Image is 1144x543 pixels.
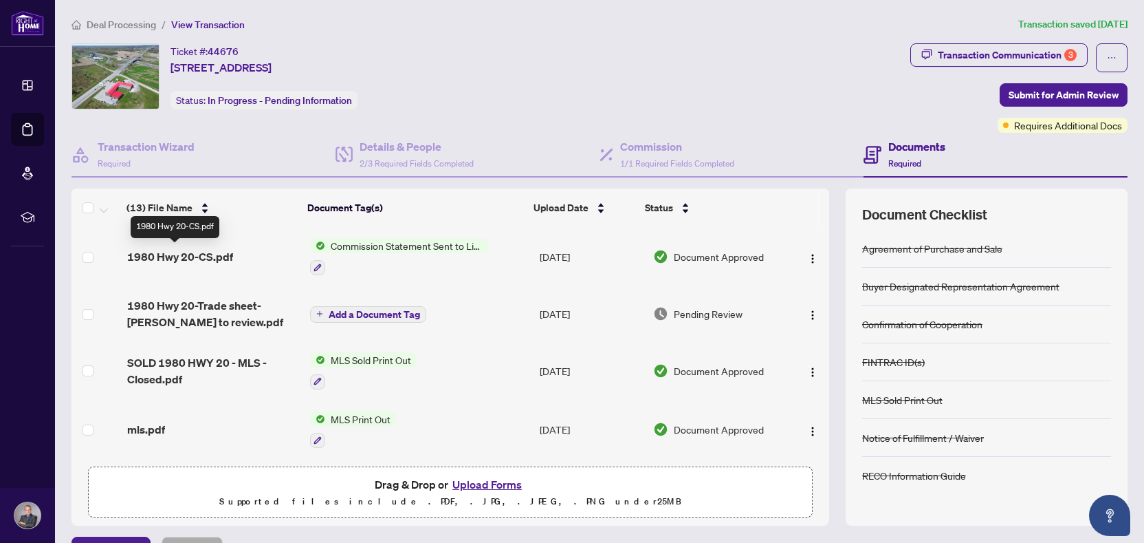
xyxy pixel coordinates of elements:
[310,352,417,390] button: Status IconMLS Sold Print Out
[448,476,526,493] button: Upload Forms
[639,189,779,227] th: Status
[862,205,987,224] span: Document Checklist
[87,19,156,31] span: Deal Processing
[310,306,426,323] button: Add a Document Tag
[126,200,192,215] span: (13) File Name
[645,200,673,215] span: Status
[802,246,824,268] button: Logo
[1107,53,1116,63] span: ellipsis
[807,426,818,437] img: Logo
[1089,495,1130,536] button: Open asap
[310,305,426,323] button: Add a Document Tag
[802,418,824,440] button: Logo
[862,317,982,332] div: Confirmation of Cooperation
[97,493,804,510] p: Supported files include .PDF, .JPG, .JPEG, .PNG under 25 MB
[938,44,1077,66] div: Transaction Communication
[674,363,764,379] span: Document Approved
[1014,118,1122,133] span: Requires Additional Docs
[807,253,818,264] img: Logo
[674,249,764,264] span: Document Approved
[375,476,526,493] span: Drag & Drop or
[1064,49,1077,61] div: 3
[360,158,474,169] span: 2/3 Required Fields Completed
[325,412,396,427] span: MLS Print Out
[127,297,300,330] span: 1980 Hwy 20-Trade sheet-[PERSON_NAME] to review.pdf
[325,238,488,253] span: Commission Statement Sent to Listing Brokerage
[11,10,44,36] img: logo
[674,422,764,437] span: Document Approved
[653,363,668,379] img: Document Status
[310,412,325,427] img: Status Icon
[98,138,195,155] h4: Transaction Wizard
[98,158,131,169] span: Required
[653,306,668,321] img: Document Status
[208,45,239,58] span: 44676
[862,468,966,483] div: RECO Information Guide
[534,459,648,518] td: [DATE]
[888,138,945,155] h4: Documents
[862,430,984,445] div: Notice of Fulfillment / Waiver
[1018,17,1127,32] article: Transaction saved [DATE]
[325,352,417,368] span: MLS Sold Print Out
[802,303,824,325] button: Logo
[208,94,352,107] span: In Progress - Pending Information
[910,43,1088,67] button: Transaction Communication3
[862,354,925,370] div: FINTRAC ID(s)
[121,189,302,227] th: (13) File Name
[127,354,300,387] span: SOLD 1980 HWY 20 - MLS - Closed.pdf
[620,138,734,155] h4: Commission
[620,158,734,169] span: 1/1 Required Fields Completed
[533,200,588,215] span: Upload Date
[534,401,648,460] td: [DATE]
[127,421,165,438] span: mls.pdf
[302,189,528,227] th: Document Tag(s)
[310,238,325,253] img: Status Icon
[674,306,742,321] span: Pending Review
[14,502,41,529] img: Profile Icon
[170,43,239,59] div: Ticket #:
[534,341,648,401] td: [DATE]
[862,279,1059,294] div: Buyer Designated Representation Agreement
[534,286,648,341] td: [DATE]
[127,248,233,265] span: 1980 Hwy 20-CS.pdf
[807,367,818,378] img: Logo
[1009,84,1119,106] span: Submit for Admin Review
[653,422,668,437] img: Document Status
[171,19,245,31] span: View Transaction
[170,91,357,109] div: Status:
[316,310,323,317] span: plus
[528,189,639,227] th: Upload Date
[72,44,159,109] img: IMG-X12082280_1.jpg
[1000,83,1127,107] button: Submit for Admin Review
[807,310,818,321] img: Logo
[653,249,668,264] img: Document Status
[802,360,824,382] button: Logo
[310,412,396,449] button: Status IconMLS Print Out
[89,467,812,518] span: Drag & Drop orUpload FormsSupported files include .PDF, .JPG, .JPEG, .PNG under25MB
[862,392,943,407] div: MLS Sold Print Out
[329,310,420,319] span: Add a Document Tag
[888,158,921,169] span: Required
[71,20,81,30] span: home
[310,238,488,275] button: Status IconCommission Statement Sent to Listing Brokerage
[162,17,166,32] li: /
[170,59,272,76] span: [STREET_ADDRESS]
[310,352,325,368] img: Status Icon
[534,227,648,286] td: [DATE]
[131,216,219,238] div: 1980 Hwy 20-CS.pdf
[862,241,1002,256] div: Agreement of Purchase and Sale
[360,138,474,155] h4: Details & People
